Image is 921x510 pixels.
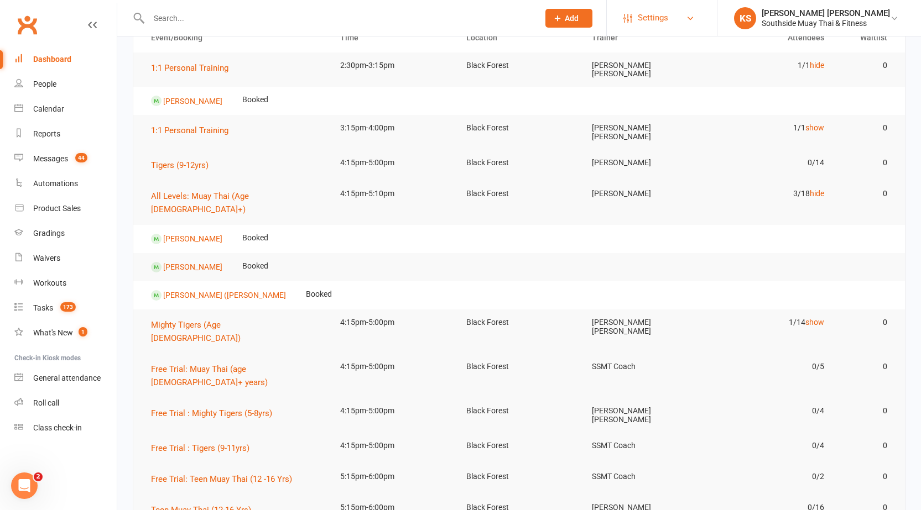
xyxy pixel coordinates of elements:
td: Black Forest [456,150,582,176]
td: 1/1 [708,52,834,78]
td: 0 [834,354,897,380]
a: People [14,72,117,97]
a: Calendar [14,97,117,122]
div: Class check-in [33,423,82,432]
div: Dashboard [33,55,71,64]
a: General attendance kiosk mode [14,366,117,391]
a: hide [810,61,824,70]
div: People [33,80,56,88]
a: hide [810,189,824,198]
div: General attendance [33,374,101,382]
div: Workouts [33,278,66,287]
button: Mighty Tigers (Age [DEMOGRAPHIC_DATA]) [151,318,320,345]
a: Product Sales [14,196,117,221]
span: Free Trial : Tigers (9-11yrs) [151,443,249,453]
button: Free Trial : Tigers (9-11yrs) [151,441,257,455]
th: Event/Booking [141,24,330,52]
td: Booked [296,281,342,307]
td: [PERSON_NAME] [PERSON_NAME] [582,115,708,150]
td: 4:15pm-5:00pm [330,433,456,459]
th: Location [456,24,582,52]
td: 0 [834,150,897,176]
div: Roll call [33,398,59,407]
a: Tasks 173 [14,296,117,320]
a: Roll call [14,391,117,416]
td: Black Forest [456,52,582,78]
td: 0/4 [708,433,834,459]
span: 1:1 Personal Training [151,125,228,135]
td: 2:30pm-3:15pm [330,52,456,78]
th: Waitlist [834,24,897,52]
a: Gradings [14,221,117,246]
a: [PERSON_NAME] [163,96,222,105]
div: Product Sales [33,204,81,213]
td: 0 [834,309,897,335]
td: Black Forest [456,309,582,335]
a: [PERSON_NAME] ([PERSON_NAME] [163,291,286,299]
a: Automations [14,171,117,196]
span: Tigers (9-12yrs) [151,160,209,170]
div: Gradings [33,229,65,238]
td: 4:15pm-5:00pm [330,354,456,380]
td: 0/4 [708,398,834,424]
td: 0/2 [708,464,834,490]
a: Dashboard [14,47,117,72]
span: Free Trial: Muay Thai (age [DEMOGRAPHIC_DATA]+ years) [151,364,268,387]
td: SSMT Coach [582,354,708,380]
input: Search... [145,10,531,26]
span: Free Trial: Teen Muay Thai (12 -16 Yrs) [151,474,292,484]
td: 1/1 [708,115,834,141]
td: 4:15pm-5:00pm [330,150,456,176]
a: Waivers [14,246,117,271]
td: 0/5 [708,354,834,380]
a: Clubworx [13,11,41,39]
div: Calendar [33,104,64,113]
div: Reports [33,129,60,138]
td: [PERSON_NAME] [PERSON_NAME] [582,52,708,87]
button: All Levels: Muay Thai (Age [DEMOGRAPHIC_DATA]+) [151,190,320,216]
a: show [805,318,824,327]
td: SSMT Coach [582,433,708,459]
td: [PERSON_NAME] [582,150,708,176]
th: Time [330,24,456,52]
td: 0 [834,115,897,141]
div: KS [734,7,756,29]
td: Black Forest [456,464,582,490]
td: 0 [834,398,897,424]
span: 44 [75,153,87,162]
a: [PERSON_NAME] [163,262,222,271]
td: Booked [232,225,278,251]
span: Add [565,14,579,23]
a: Workouts [14,271,117,296]
button: 1:1 Personal Training [151,124,236,137]
button: Add [545,9,592,28]
th: Attendees [708,24,834,52]
span: Settings [638,6,668,30]
button: Free Trial: Muay Thai (age [DEMOGRAPHIC_DATA]+ years) [151,362,320,389]
div: Waivers [33,254,60,262]
td: Black Forest [456,433,582,459]
span: Mighty Tigers (Age [DEMOGRAPHIC_DATA]) [151,320,241,343]
td: 3:15pm-4:00pm [330,115,456,141]
span: All Levels: Muay Thai (Age [DEMOGRAPHIC_DATA]+) [151,191,249,214]
td: [PERSON_NAME] [582,181,708,207]
span: 1 [79,327,87,337]
a: Reports [14,122,117,146]
td: 0 [834,181,897,207]
a: Messages 44 [14,146,117,171]
div: Southside Muay Thai & Fitness [762,18,890,28]
td: 0/14 [708,150,834,176]
span: 173 [60,302,76,312]
td: Black Forest [456,115,582,141]
td: Booked [232,87,278,113]
td: 3/18 [708,181,834,207]
div: What's New [33,328,73,337]
iframe: Intercom live chat [11,472,38,499]
span: 1:1 Personal Training [151,63,228,73]
td: 5:15pm-6:00pm [330,464,456,490]
th: Trainer [582,24,708,52]
a: What's New1 [14,320,117,345]
button: Free Trial: Teen Muay Thai (12 -16 Yrs) [151,472,300,486]
td: Black Forest [456,398,582,424]
td: 0 [834,433,897,459]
